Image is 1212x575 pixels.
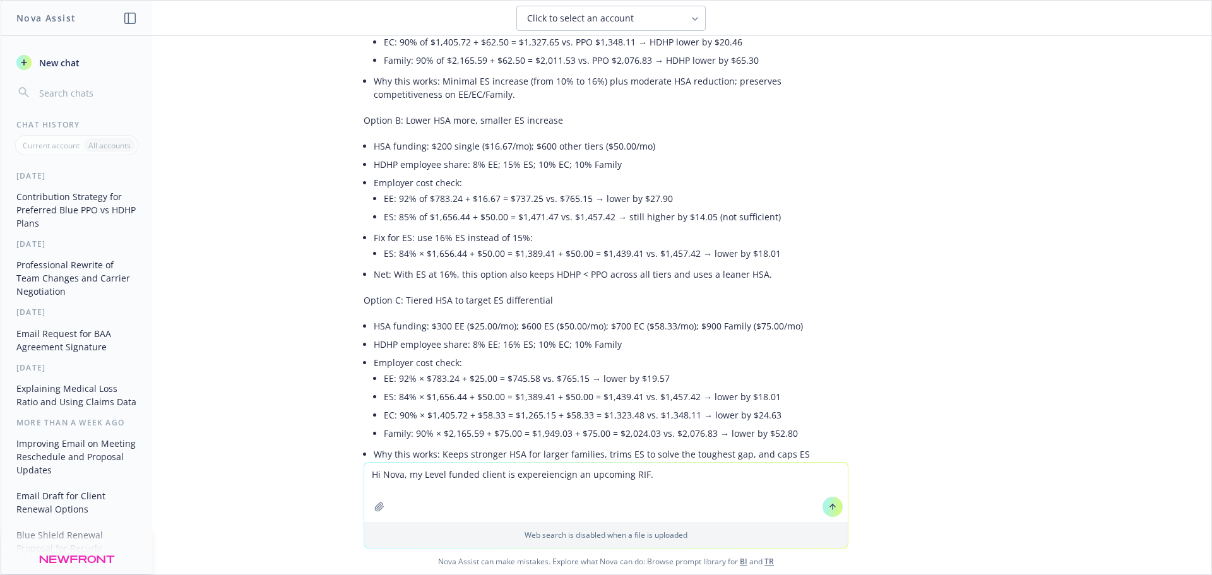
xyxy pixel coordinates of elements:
p: Option B: Lower HSA more, smaller ES increase [364,114,848,127]
li: HDHP employee share: 8% EE; 15% ES; 10% EC; 10% Family [374,155,848,174]
div: [DATE] [1,362,152,373]
li: Why this works: Minimal ES increase (from 10% to 16%) plus moderate HSA reduction; preserves comp... [374,72,848,104]
button: Improving Email on Meeting Reschedule and Proposal Updates [11,433,142,480]
span: New chat [37,56,80,69]
li: Fix for ES: use 16% ES instead of 15%: [374,228,848,265]
button: Email Draft for Client Renewal Options [11,485,142,519]
li: EE: 92% of $783.24 + $16.67 = $737.25 vs. $765.15 → lower by $27.90 [384,189,848,208]
div: [DATE] [1,239,152,249]
li: Family: 90% of $2,165.59 + $62.50 = $2,011.53 vs. PPO $2,076.83 → HDHP lower by $65.30 [384,51,848,69]
li: ES: 84% × $1,656.44 + $50.00 = $1,389.41 + $50.00 = $1,439.41 vs. $1,457.42 → lower by $18.01 [384,388,848,406]
li: EC: 90% of $1,405.72 + $62.50 = $1,327.65 vs. PPO $1,348.11 → HDHP lower by $20.46 [384,33,848,51]
button: Professional Rewrite of Team Changes and Carrier Negotiation [11,254,142,302]
button: Email Request for BAA Agreement Signature [11,323,142,357]
p: Option C: Tiered HSA to target ES differential [364,293,848,307]
a: TR [764,556,774,567]
button: Blue Shield Renewal Proposal for Recurly [11,525,142,559]
li: Why this works: Keeps stronger HSA for larger families, trims ES to solve the toughest gap, and c... [374,445,848,477]
button: Contribution Strategy for Preferred Blue PPO vs HDHP Plans [11,186,142,234]
h1: Nova Assist [16,11,76,25]
li: Net: With ES at 16%, this option also keeps HDHP < PPO across all tiers and uses a leaner HSA. [374,265,848,283]
p: Web search is disabled when a file is uploaded [372,530,840,540]
span: Click to select an account [527,12,634,25]
p: Current account [23,140,80,151]
button: New chat [11,51,142,74]
li: Family: 90% × $2,165.59 + $75.00 = $1,949.03 + $75.00 = $2,024.03 vs. $2,076.83 → lower by $52.80 [384,424,848,442]
li: EC: 90% × $1,405.72 + $58.33 = $1,265.15 + $58.33 = $1,323.48 vs. $1,348.11 → lower by $24.63 [384,406,848,424]
div: More than a week ago [1,417,152,428]
p: All accounts [88,140,131,151]
li: ES: 85% of $1,656.44 + $50.00 = $1,471.47 vs. $1,457.42 → still higher by $14.05 (not sufficient) [384,208,848,226]
button: Click to select an account [516,6,706,31]
div: [DATE] [1,170,152,181]
div: Chat History [1,119,152,130]
li: Employer cost check: [374,353,848,445]
button: Explaining Medical Loss Ratio and Using Claims Data [11,378,142,412]
li: HSA funding: $300 EE ($25.00/mo); $600 ES ($50.00/mo); $700 EC ($58.33/mo); $900 Family ($75.00/mo) [374,317,848,335]
li: HDHP employee share: 8% EE; 16% ES; 10% EC; 10% Family [374,335,848,353]
li: EE: 92% × $783.24 + $25.00 = $745.58 vs. $765.15 → lower by $19.57 [384,369,848,388]
li: ES: 84% × $1,656.44 + $50.00 = $1,389.41 + $50.00 = $1,439.41 vs. $1,457.42 → lower by $18.01 [384,244,848,263]
a: BI [740,556,747,567]
li: Employer cost check: [374,174,848,228]
textarea: Hi Nova, my Level funded client is expereiencign an upcoming RIF. [364,463,848,522]
li: HSA funding: $200 single ($16.67/mo); $600 other tiers ($50.00/mo) [374,137,848,155]
span: Nova Assist can make mistakes. Explore what Nova can do: Browse prompt library for and [6,548,1206,574]
input: Search chats [37,84,137,102]
div: [DATE] [1,307,152,317]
